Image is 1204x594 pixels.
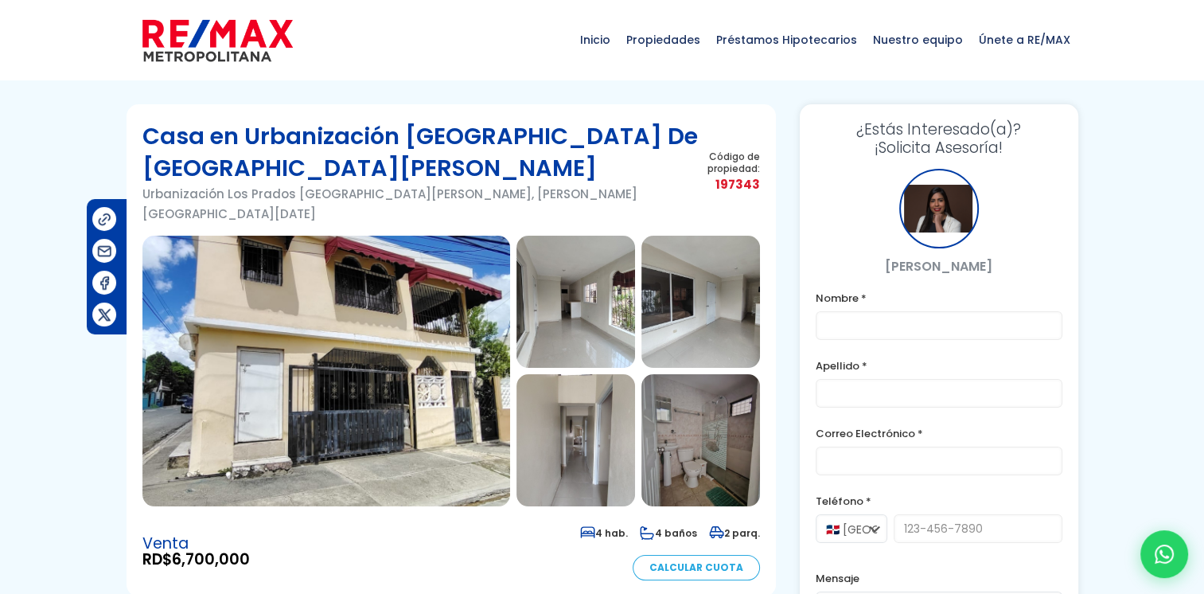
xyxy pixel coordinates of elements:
[641,374,760,506] img: Casa en Urbanización Los Prados De San Luis
[516,374,635,506] img: Casa en Urbanización Los Prados De San Luis
[516,236,635,368] img: Casa en Urbanización Los Prados De San Luis
[96,243,113,260] img: Compartir
[701,174,759,194] span: 197343
[572,16,618,64] span: Inicio
[172,549,250,570] span: 6,700,000
[708,16,865,64] span: Préstamos Hipotecarios
[816,569,1062,588] label: Mensaje
[142,236,510,506] img: Casa en Urbanización Los Prados De San Luis
[899,169,979,248] div: NICOLE BALBUENA
[816,288,1062,308] label: Nombre *
[580,526,628,540] span: 4 hab.
[142,17,293,64] img: remax-metropolitana-logo
[142,184,702,224] p: Urbanización Los Prados [GEOGRAPHIC_DATA][PERSON_NAME], [PERSON_NAME][GEOGRAPHIC_DATA][DATE]
[96,211,113,228] img: Compartir
[971,16,1078,64] span: Únete a RE/MAX
[894,514,1062,543] input: 123-456-7890
[816,356,1062,376] label: Apellido *
[96,307,113,323] img: Compartir
[816,424,1062,444] label: Correo Electrónico *
[816,120,1062,139] span: ¿Estás Interesado(a)?
[640,526,697,540] span: 4 baños
[816,120,1062,157] h3: ¡Solicita Asesoría!
[709,526,760,540] span: 2 parq.
[142,536,250,552] span: Venta
[142,552,250,568] span: RD$
[96,275,113,291] img: Compartir
[865,16,971,64] span: Nuestro equipo
[618,16,708,64] span: Propiedades
[633,555,760,580] a: Calcular Cuota
[701,150,759,174] span: Código de propiedad:
[641,236,760,368] img: Casa en Urbanización Los Prados De San Luis
[816,491,1062,511] label: Teléfono *
[142,120,702,184] h1: Casa en Urbanización [GEOGRAPHIC_DATA] De [GEOGRAPHIC_DATA][PERSON_NAME]
[816,256,1062,276] p: [PERSON_NAME]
